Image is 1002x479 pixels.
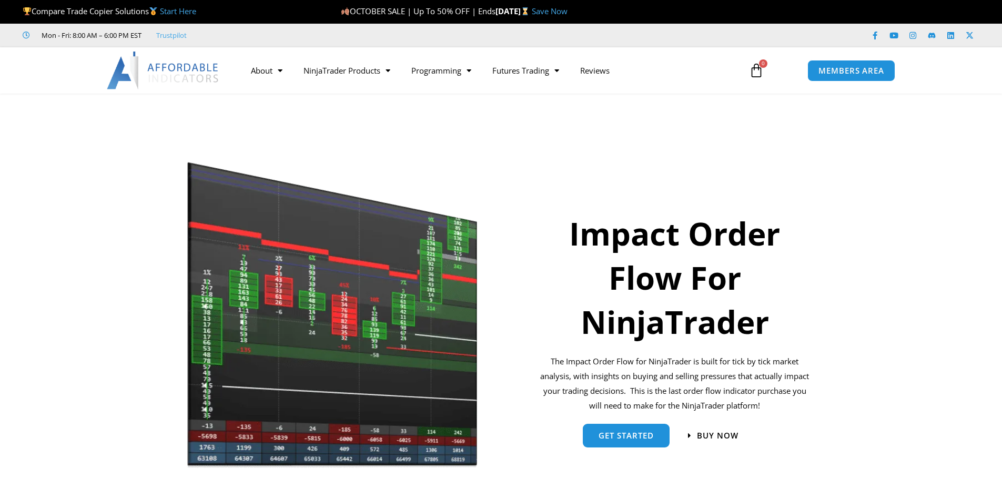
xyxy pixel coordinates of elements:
span: Compare Trade Copier Solutions [23,6,196,16]
img: 🍂 [341,7,349,15]
a: Buy now [688,432,738,440]
img: 🏆 [23,7,31,15]
strong: [DATE] [495,6,532,16]
a: Trustpilot [156,29,187,42]
a: MEMBERS AREA [807,60,895,81]
img: ⌛ [521,7,529,15]
span: MEMBERS AREA [818,67,884,75]
a: Programming [401,58,482,83]
a: Futures Trading [482,58,570,83]
span: 0 [759,59,767,68]
img: LogoAI | Affordable Indicators – NinjaTrader [107,52,220,89]
img: Orderflow | Affordable Indicators – NinjaTrader [187,159,479,471]
a: get started [583,424,670,447]
p: The Impact Order Flow for NinjaTrader is built for tick by tick market analysis, with insights on... [539,354,812,413]
span: get started [599,432,654,440]
img: 🥇 [149,7,157,15]
span: Buy now [697,432,738,440]
span: OCTOBER SALE | Up To 50% OFF | Ends [341,6,495,16]
h1: Impact Order Flow For NinjaTrader [539,211,812,344]
a: NinjaTrader Products [293,58,401,83]
a: Start Here [160,6,196,16]
a: Save Now [532,6,568,16]
span: Mon - Fri: 8:00 AM – 6:00 PM EST [39,29,141,42]
nav: Menu [240,58,737,83]
a: About [240,58,293,83]
a: Reviews [570,58,620,83]
a: 0 [733,55,780,86]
